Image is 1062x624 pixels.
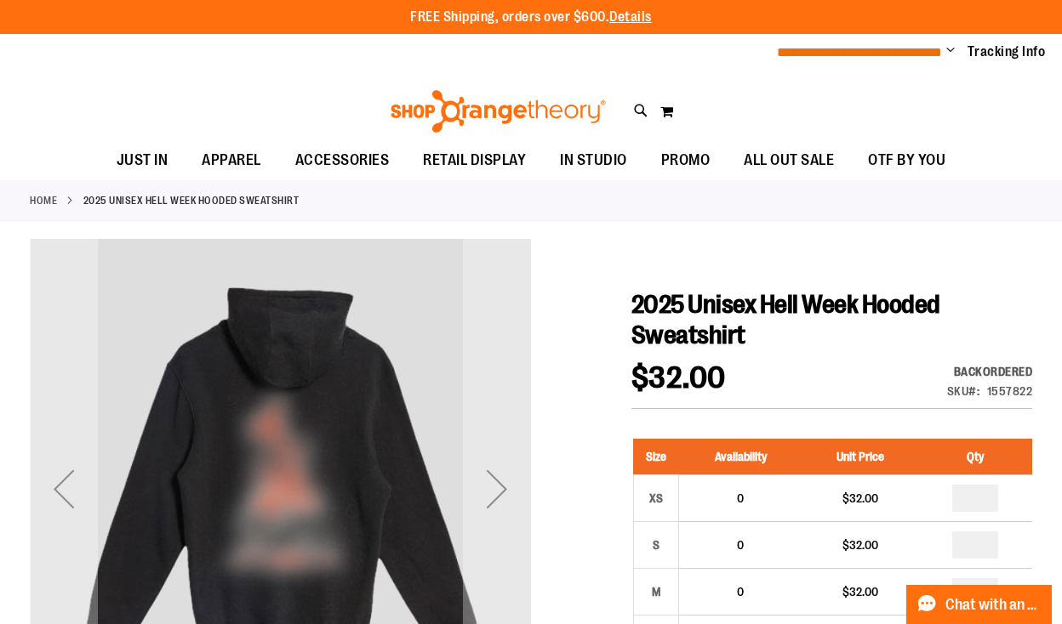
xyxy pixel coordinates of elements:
button: Chat with an Expert [906,585,1053,624]
div: 1557822 [987,383,1033,400]
div: Availability [947,363,1033,380]
div: Backordered [947,363,1033,380]
strong: 2025 Unisex Hell Week Hooded Sweatshirt [83,193,300,208]
span: OTF BY YOU [868,141,945,179]
a: Tracking Info [968,43,1046,61]
span: $32.00 [631,360,726,395]
div: $32.00 [811,490,911,507]
span: RETAIL DISPLAY [423,141,526,179]
th: Qty [919,439,1032,475]
a: Details [609,9,652,25]
span: 0 [737,538,744,552]
span: 0 [737,491,744,505]
span: APPAREL [202,141,261,179]
span: PROMO [661,141,711,179]
span: IN STUDIO [560,141,627,179]
th: Size [633,439,678,475]
p: FREE Shipping, orders over $600. [410,8,652,27]
div: XS [643,485,669,511]
th: Availability [678,439,802,475]
div: $32.00 [811,536,911,553]
div: S [643,532,669,558]
span: Chat with an Expert [945,597,1042,613]
span: ACCESSORIES [295,141,390,179]
th: Unit Price [802,439,919,475]
span: ALL OUT SALE [744,141,834,179]
strong: SKU [947,384,980,398]
div: M [643,579,669,604]
span: 0 [737,585,744,598]
img: Shop Orangetheory [388,90,608,133]
button: Account menu [946,43,955,60]
div: $32.00 [811,583,911,600]
span: 2025 Unisex Hell Week Hooded Sweatshirt [631,290,940,349]
span: JUST IN [117,141,168,179]
a: Home [30,193,57,208]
